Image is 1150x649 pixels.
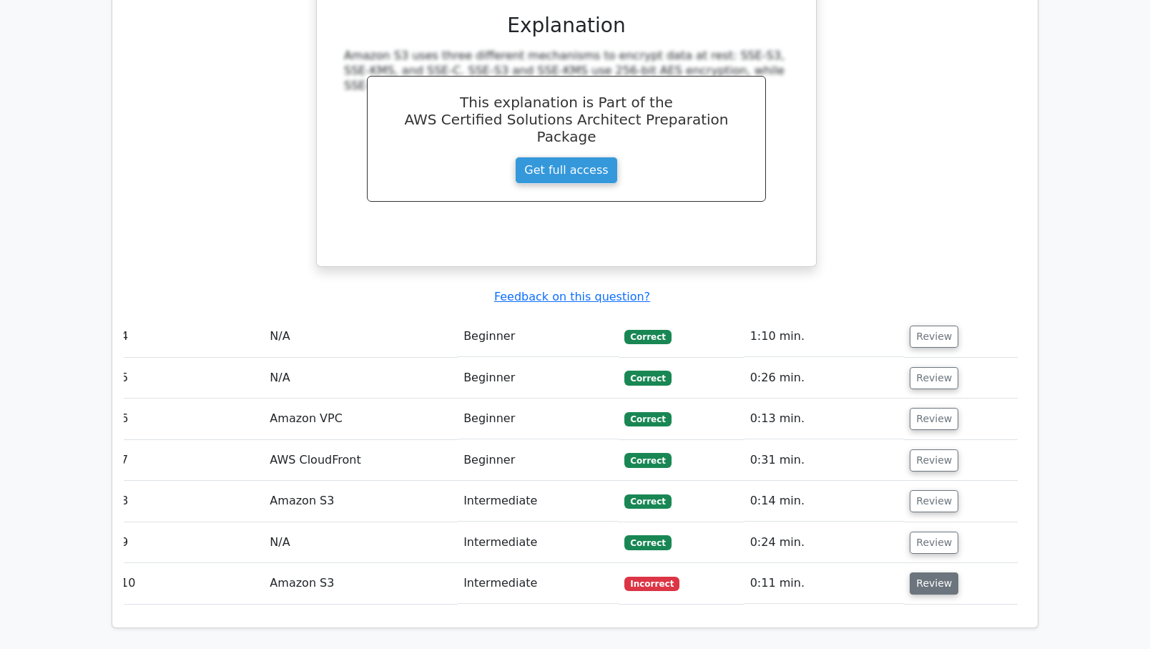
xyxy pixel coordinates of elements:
[624,412,671,426] span: Correct
[264,316,458,357] td: N/A
[264,563,458,604] td: Amazon S3
[910,572,958,595] button: Review
[458,440,619,481] td: Beginner
[910,449,958,472] button: Review
[264,440,458,481] td: AWS CloudFront
[494,290,650,303] a: Feedback on this question?
[115,481,264,522] td: 8
[458,358,619,399] td: Beginner
[264,522,458,563] td: N/A
[458,522,619,563] td: Intermediate
[910,408,958,430] button: Review
[910,490,958,512] button: Review
[910,326,958,348] button: Review
[910,367,958,389] button: Review
[515,157,617,184] a: Get full access
[624,330,671,344] span: Correct
[264,481,458,522] td: Amazon S3
[744,358,905,399] td: 0:26 min.
[115,522,264,563] td: 9
[458,481,619,522] td: Intermediate
[458,563,619,604] td: Intermediate
[115,399,264,439] td: 6
[910,532,958,554] button: Review
[624,577,679,591] span: Incorrect
[115,358,264,399] td: 5
[744,440,905,481] td: 0:31 min.
[115,440,264,481] td: 7
[458,316,619,357] td: Beginner
[744,522,905,563] td: 0:24 min.
[115,563,264,604] td: 10
[344,49,789,93] div: Amazon S3 uses three different mechanisms to encrypt data at rest: SSE-S3, SSE-KMS, and SSE-C. SS...
[624,453,671,467] span: Correct
[744,399,905,439] td: 0:13 min.
[264,358,458,399] td: N/A
[744,316,905,357] td: 1:10 min.
[344,14,789,38] h3: Explanation
[744,563,905,604] td: 0:11 min.
[744,481,905,522] td: 0:14 min.
[115,316,264,357] td: 4
[624,535,671,550] span: Correct
[624,371,671,385] span: Correct
[458,399,619,439] td: Beginner
[264,399,458,439] td: Amazon VPC
[624,494,671,509] span: Correct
